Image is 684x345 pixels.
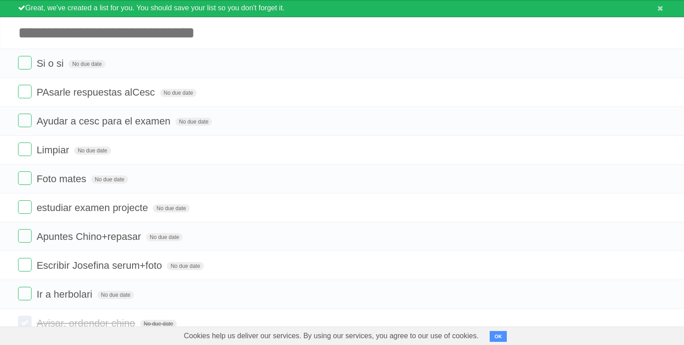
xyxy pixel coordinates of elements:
[37,58,66,69] span: Si o si
[37,144,71,156] span: Limpiar
[18,287,32,300] label: Done
[490,331,507,342] button: OK
[18,85,32,98] label: Done
[91,175,128,184] span: No due date
[37,317,138,329] span: Avisar, ordendor chino
[69,60,105,68] span: No due date
[140,320,177,328] span: No due date
[146,233,183,241] span: No due date
[18,258,32,271] label: Done
[37,260,164,271] span: Escribir Josefina serum+foto
[18,56,32,69] label: Done
[18,229,32,243] label: Done
[167,262,203,270] span: No due date
[18,143,32,156] label: Done
[37,231,143,242] span: Apuntes Chino+repasar
[37,115,173,127] span: Ayudar a cesc para el examen
[37,289,95,300] span: Ir a herbolari
[18,200,32,214] label: Done
[97,291,134,299] span: No due date
[175,327,488,345] span: Cookies help us deliver our services. By using our services, you agree to our use of cookies.
[18,171,32,185] label: Done
[37,202,150,213] span: estudiar examen projecte
[37,87,157,98] span: PAsarle respuestas alCesc
[18,316,32,329] label: Done
[160,89,197,97] span: No due date
[37,173,88,184] span: Foto mates
[153,204,189,212] span: No due date
[74,147,110,155] span: No due date
[18,114,32,127] label: Done
[175,118,212,126] span: No due date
